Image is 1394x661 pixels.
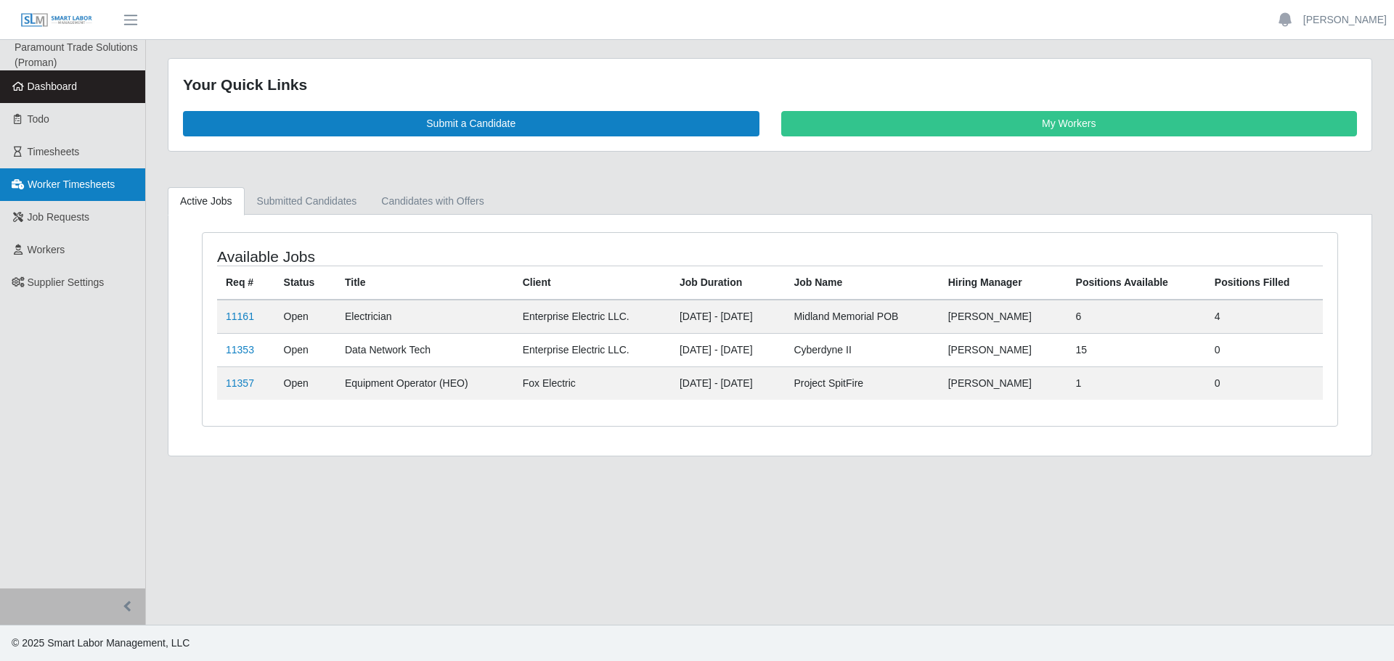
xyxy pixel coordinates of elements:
td: Equipment Operator (HEO) [336,366,514,400]
a: 11353 [226,344,254,356]
th: Req # [217,266,275,300]
span: © 2025 Smart Labor Management, LLC [12,637,189,649]
td: [PERSON_NAME] [939,333,1067,366]
span: Todo [28,113,49,125]
td: [DATE] - [DATE] [671,366,786,400]
td: 1 [1067,366,1206,400]
span: Timesheets [28,146,80,157]
a: [PERSON_NAME] [1303,12,1387,28]
td: 15 [1067,333,1206,366]
td: [PERSON_NAME] [939,366,1067,400]
a: Active Jobs [168,187,245,215]
th: Job Name [785,266,939,300]
a: 11161 [226,311,254,322]
td: Project SpitFire [785,366,939,400]
td: [DATE] - [DATE] [671,300,786,334]
th: Title [336,266,514,300]
td: 6 [1067,300,1206,334]
td: 0 [1206,333,1323,366]
th: Job Duration [671,266,786,300]
th: Positions Available [1067,266,1206,300]
th: Hiring Manager [939,266,1067,300]
a: Submit a Candidate [183,111,759,136]
td: Midland Memorial POB [785,300,939,334]
td: [DATE] - [DATE] [671,333,786,366]
td: 4 [1206,300,1323,334]
td: 0 [1206,366,1323,400]
a: My Workers [781,111,1358,136]
td: Enterprise Electric LLC. [514,300,671,334]
img: SLM Logo [20,12,93,28]
td: [PERSON_NAME] [939,300,1067,334]
th: Status [275,266,336,300]
td: Open [275,333,336,366]
th: Positions Filled [1206,266,1323,300]
span: Paramount Trade Solutions (Proman) [15,41,138,68]
td: Fox Electric [514,366,671,400]
td: Enterprise Electric LLC. [514,333,671,366]
a: Candidates with Offers [369,187,496,215]
td: Open [275,366,336,400]
span: Dashboard [28,81,78,92]
div: Your Quick Links [183,73,1357,97]
td: Cyberdyne II [785,333,939,366]
td: Data Network Tech [336,333,514,366]
a: Submitted Candidates [245,187,370,215]
td: Electrician [336,300,514,334]
span: Workers [28,244,65,255]
span: Worker Timesheets [28,178,115,190]
td: Open [275,300,336,334]
th: Client [514,266,671,300]
span: Supplier Settings [28,276,105,288]
h4: Available Jobs [217,247,665,266]
span: Job Requests [28,211,90,223]
a: 11357 [226,377,254,389]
